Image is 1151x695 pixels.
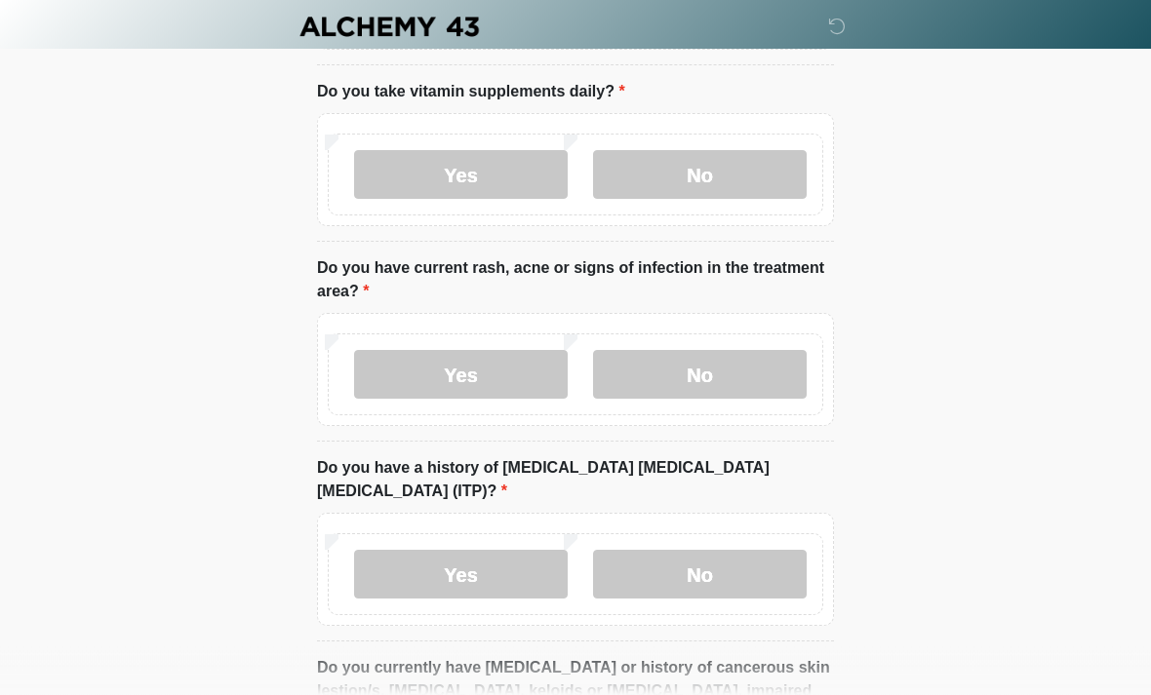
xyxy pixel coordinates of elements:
img: Alchemy 43 Logo [298,15,481,39]
label: Do you take vitamin supplements daily? [317,81,625,104]
label: No [593,551,807,599]
label: No [593,151,807,200]
label: No [593,351,807,400]
label: Do you have a history of [MEDICAL_DATA] [MEDICAL_DATA] [MEDICAL_DATA] (ITP)? [317,457,834,504]
label: Yes [354,351,568,400]
label: Yes [354,551,568,599]
label: Yes [354,151,568,200]
label: Do you have current rash, acne or signs of infection in the treatment area? [317,257,834,304]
